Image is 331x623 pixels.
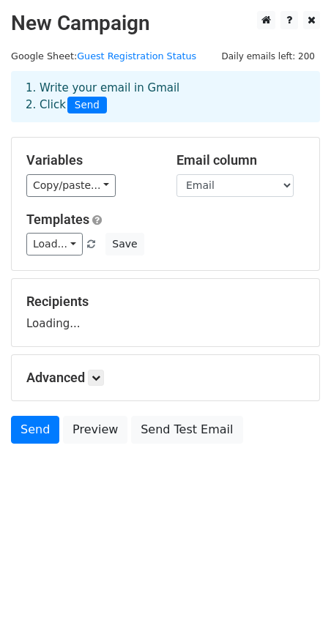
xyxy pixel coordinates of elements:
div: 1. Write your email in Gmail 2. Click [15,80,316,113]
h2: New Campaign [11,11,320,36]
h5: Variables [26,152,155,168]
h5: Email column [176,152,305,168]
a: Send [11,416,59,444]
span: Send [67,97,107,114]
div: Loading... [26,294,305,332]
small: Google Sheet: [11,51,196,61]
a: Templates [26,212,89,227]
a: Guest Registration Status [77,51,196,61]
a: Daily emails left: 200 [216,51,320,61]
a: Load... [26,233,83,255]
a: Send Test Email [131,416,242,444]
a: Preview [63,416,127,444]
h5: Advanced [26,370,305,386]
h5: Recipients [26,294,305,310]
a: Copy/paste... [26,174,116,197]
span: Daily emails left: 200 [216,48,320,64]
button: Save [105,233,144,255]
